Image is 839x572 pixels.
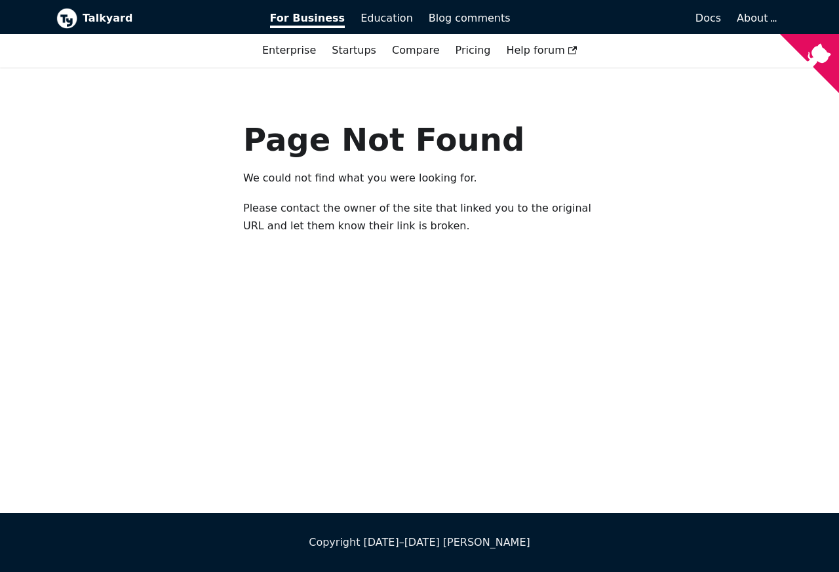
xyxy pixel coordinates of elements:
[421,7,518,29] a: Blog comments
[56,534,783,551] div: Copyright [DATE]–[DATE] [PERSON_NAME]
[498,39,585,62] a: Help forum
[262,7,353,29] a: For Business
[518,7,730,29] a: Docs
[737,12,775,24] a: About
[392,44,440,56] a: Compare
[83,10,252,27] b: Talkyard
[353,7,421,29] a: Education
[695,12,721,24] span: Docs
[429,12,511,24] span: Blog comments
[448,39,499,62] a: Pricing
[56,8,77,29] img: Talkyard logo
[254,39,324,62] a: Enterprise
[243,120,596,159] h1: Page Not Found
[361,12,413,24] span: Education
[243,170,596,187] p: We could not find what you were looking for.
[270,12,345,28] span: For Business
[56,8,252,29] a: Talkyard logoTalkyard
[243,200,596,235] p: Please contact the owner of the site that linked you to the original URL and let them know their ...
[506,44,577,56] span: Help forum
[324,39,384,62] a: Startups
